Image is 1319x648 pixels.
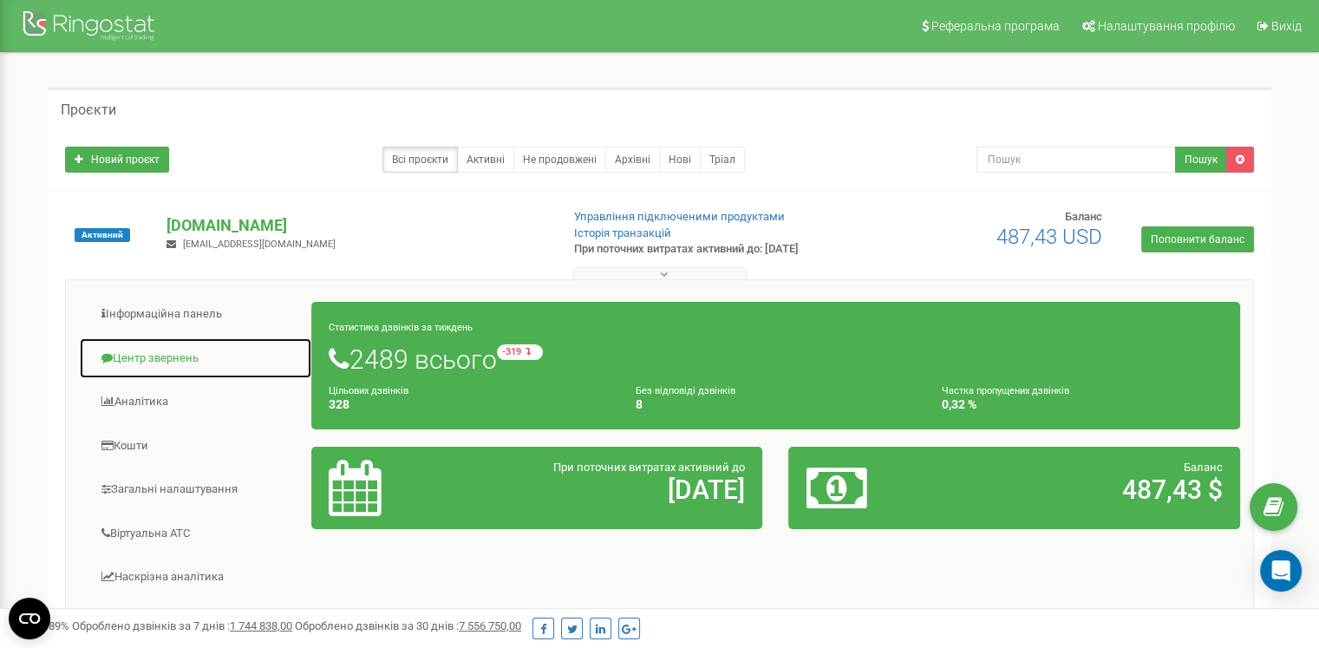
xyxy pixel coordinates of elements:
[79,513,312,555] a: Віртуальна АТС
[996,225,1102,249] span: 487,43 USD
[497,344,543,360] small: -319
[976,147,1176,173] input: Пошук
[329,322,473,333] small: Статистика дзвінків за тиждень
[72,619,292,632] span: Оброблено дзвінків за 7 днів :
[1141,226,1254,252] a: Поповнити баланс
[636,385,735,396] small: Без відповіді дзвінків
[574,210,785,223] a: Управління підключеними продуктами
[513,147,606,173] a: Не продовжені
[79,293,312,336] a: Інформаційна панель
[79,337,312,380] a: Центр звернень
[931,19,1060,33] span: Реферальна програма
[1175,147,1227,173] button: Пошук
[1098,19,1235,33] span: Налаштування профілю
[329,344,1223,374] h1: 2489 всього
[65,147,169,173] a: Новий проєкт
[1271,19,1302,33] span: Вихід
[942,398,1223,411] h4: 0,32 %
[9,598,50,639] button: Open CMP widget
[79,381,312,423] a: Аналiтика
[79,556,312,599] a: Наскрізна аналітика
[942,385,1069,396] small: Частка пропущених дзвінків
[553,461,745,474] span: При поточних витратах активний до
[1260,550,1302,592] div: Open Intercom Messenger
[79,468,312,511] a: Загальні налаштування
[636,398,917,411] h4: 8
[954,475,1223,504] h2: 487,43 $
[1184,461,1223,474] span: Баланс
[457,147,514,173] a: Активні
[459,619,521,632] u: 7 556 750,00
[1065,210,1102,223] span: Баланс
[79,425,312,468] a: Кошти
[476,475,745,504] h2: [DATE]
[329,385,408,396] small: Цільових дзвінків
[79,600,312,643] a: Колбек
[574,241,852,258] p: При поточних витратах активний до: [DATE]
[61,102,116,118] h5: Проєкти
[329,398,610,411] h4: 328
[167,214,545,237] p: [DOMAIN_NAME]
[295,619,521,632] span: Оброблено дзвінків за 30 днів :
[574,226,671,239] a: Історія транзакцій
[183,239,336,250] span: [EMAIL_ADDRESS][DOMAIN_NAME]
[382,147,458,173] a: Всі проєкти
[75,228,130,242] span: Активний
[605,147,660,173] a: Архівні
[659,147,701,173] a: Нові
[230,619,292,632] u: 1 744 838,00
[700,147,745,173] a: Тріал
